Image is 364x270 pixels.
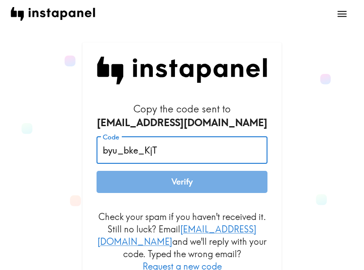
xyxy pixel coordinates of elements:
input: xxx_xxx_xxx [97,136,267,164]
img: Instapanel [97,57,267,85]
img: instapanel [11,7,95,21]
a: [EMAIL_ADDRESS][DOMAIN_NAME] [97,224,256,247]
button: Verify [97,171,267,193]
h6: Copy the code sent to [97,102,267,130]
div: [EMAIL_ADDRESS][DOMAIN_NAME] [97,116,267,130]
label: Code [103,132,119,142]
button: open menu [331,3,353,25]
